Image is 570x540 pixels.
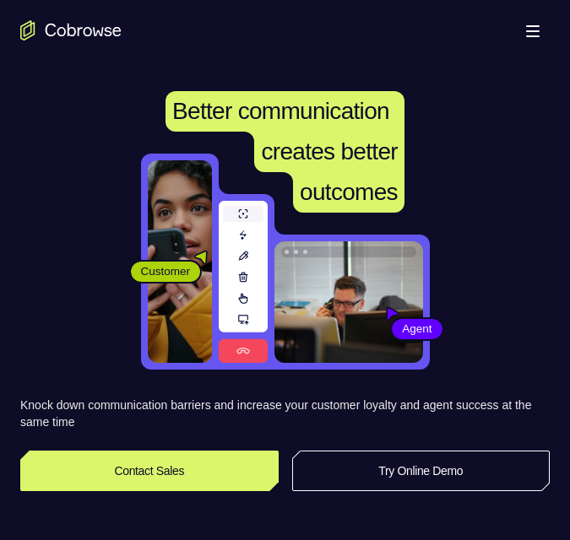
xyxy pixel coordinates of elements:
a: Try Online Demo [292,451,551,491]
p: Knock down communication barriers and increase your customer loyalty and agent success at the sam... [20,397,550,430]
img: A customer support agent talking on the phone [274,241,423,363]
span: Customer [131,263,201,280]
span: Agent [392,321,442,337]
img: A series of tools used in co-browsing sessions [219,201,268,363]
a: Go to the home page [20,20,122,40]
span: creates better [261,138,397,165]
span: Better communication [172,98,389,124]
a: Contact Sales [20,451,279,491]
img: A customer holding their phone [148,160,212,363]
